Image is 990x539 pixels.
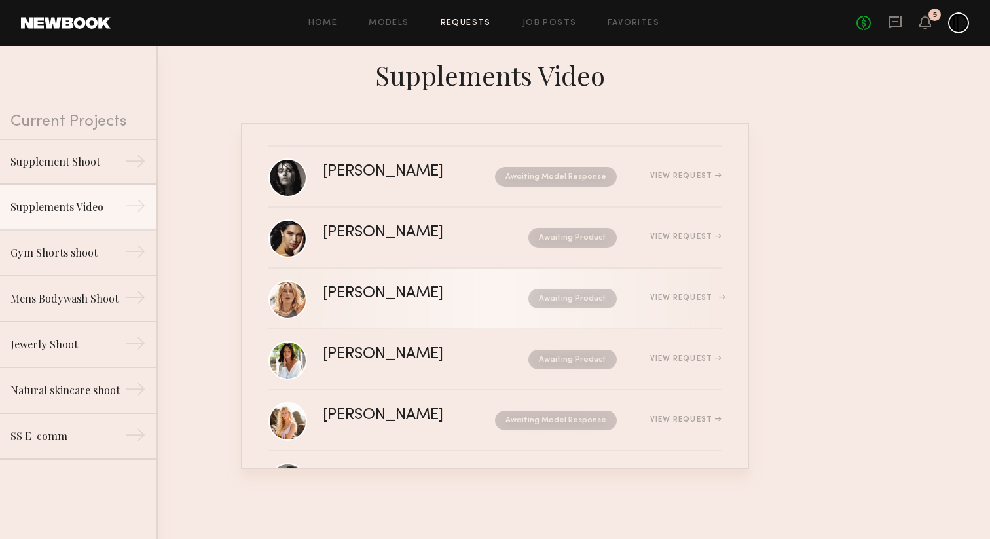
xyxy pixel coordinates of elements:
div: Mens Bodywash Shoot [10,291,124,307]
div: Supplements Video [241,56,749,92]
div: Supplements Video [10,199,124,215]
div: [PERSON_NAME] [323,286,486,301]
a: [PERSON_NAME]Awaiting ProductView Request [268,329,722,390]
div: [PERSON_NAME] [323,164,469,179]
a: [PERSON_NAME]Awaiting ProductView Request [268,269,722,329]
div: Jewerly Shoot [10,337,124,352]
div: → [124,195,146,221]
a: Home [308,19,338,28]
a: [PERSON_NAME] [268,451,722,512]
div: → [124,151,146,177]
div: Gym Shorts shoot [10,245,124,261]
a: [PERSON_NAME]Awaiting ProductView Request [268,208,722,269]
div: → [124,333,146,359]
div: SS E-comm [10,428,124,444]
div: [PERSON_NAME] [323,408,469,423]
nb-request-status: Awaiting Model Response [495,411,617,430]
nb-request-status: Awaiting Product [528,228,617,248]
a: Models [369,19,409,28]
div: → [124,287,146,313]
div: → [124,241,146,267]
nb-request-status: Awaiting Product [528,350,617,369]
a: Requests [441,19,491,28]
div: View Request [650,416,722,424]
div: [PERSON_NAME] [323,225,486,240]
div: → [124,379,146,405]
div: → [124,424,146,451]
div: View Request [650,233,722,241]
nb-request-status: Awaiting Model Response [495,167,617,187]
a: Favorites [608,19,659,28]
div: View Request [650,294,722,302]
div: View Request [650,172,722,180]
div: [PERSON_NAME] [323,347,486,362]
nb-request-status: Awaiting Product [528,289,617,308]
div: Supplement Shoot [10,154,124,170]
div: View Request [650,355,722,363]
div: Natural skincare shoot [10,382,124,398]
a: [PERSON_NAME]Awaiting Model ResponseView Request [268,147,722,208]
a: [PERSON_NAME]Awaiting Model ResponseView Request [268,390,722,451]
a: Job Posts [522,19,577,28]
div: 5 [933,12,937,19]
